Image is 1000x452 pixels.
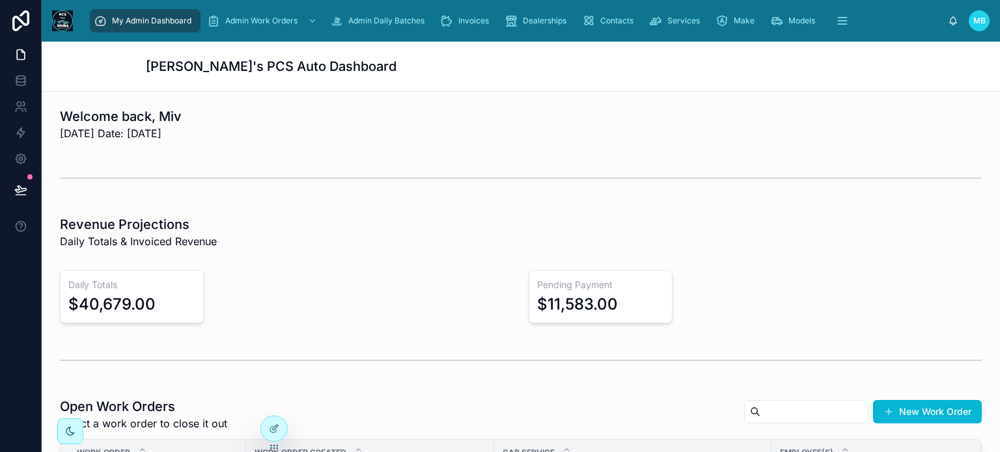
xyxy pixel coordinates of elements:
span: Make [734,16,755,26]
span: Contacts [600,16,633,26]
a: Make [712,9,764,33]
h1: Revenue Projections [60,215,217,233]
span: Invoices [458,16,489,26]
div: scrollable content [83,7,948,35]
button: New Work Order [873,400,982,423]
span: Admin Work Orders [225,16,298,26]
a: My Admin Dashboard [90,9,201,33]
img: App logo [52,10,73,31]
span: MB [973,16,986,26]
span: Select a work order to close it out [60,416,227,431]
a: Models [766,9,824,33]
div: $40,679.00 [68,294,156,315]
h3: Pending Payment [537,278,664,291]
a: Services [645,9,709,33]
div: $11,583.00 [537,294,618,315]
a: Contacts [578,9,643,33]
span: Daily Totals & Invoiced Revenue [60,233,217,249]
a: Invoices [436,9,498,33]
h1: Welcome back, Miv [60,107,182,126]
a: Admin Work Orders [203,9,324,33]
a: Dealerships [501,9,576,33]
h3: Daily Totals [68,278,195,291]
span: My Admin Dashboard [112,16,191,26]
h1: Open Work Orders [60,397,227,416]
span: Admin Daily Batches [348,16,424,26]
span: Services [667,16,700,26]
span: Models [788,16,815,26]
h1: [PERSON_NAME]'s PCS Auto Dashboard [146,57,396,75]
span: [DATE] Date: [DATE] [60,126,182,141]
a: Admin Daily Batches [326,9,434,33]
span: Dealerships [523,16,566,26]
